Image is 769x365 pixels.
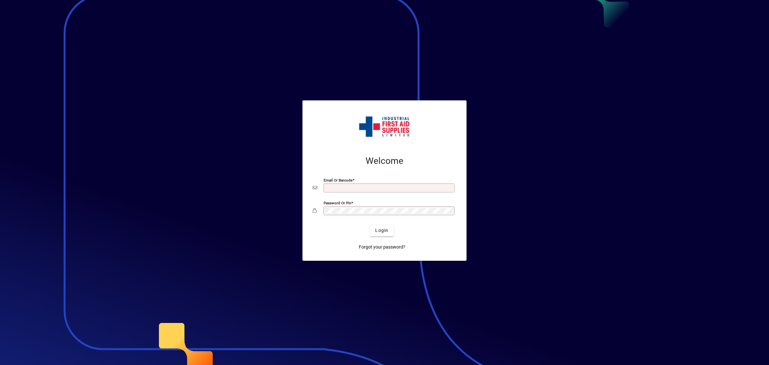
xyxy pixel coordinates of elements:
mat-label: Email or Barcode [324,178,352,182]
mat-label: Password or Pin [324,200,351,205]
a: Forgot your password? [356,242,408,253]
h2: Welcome [313,156,456,166]
span: Login [375,227,388,234]
button: Login [370,225,393,236]
span: Forgot your password? [359,244,405,250]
